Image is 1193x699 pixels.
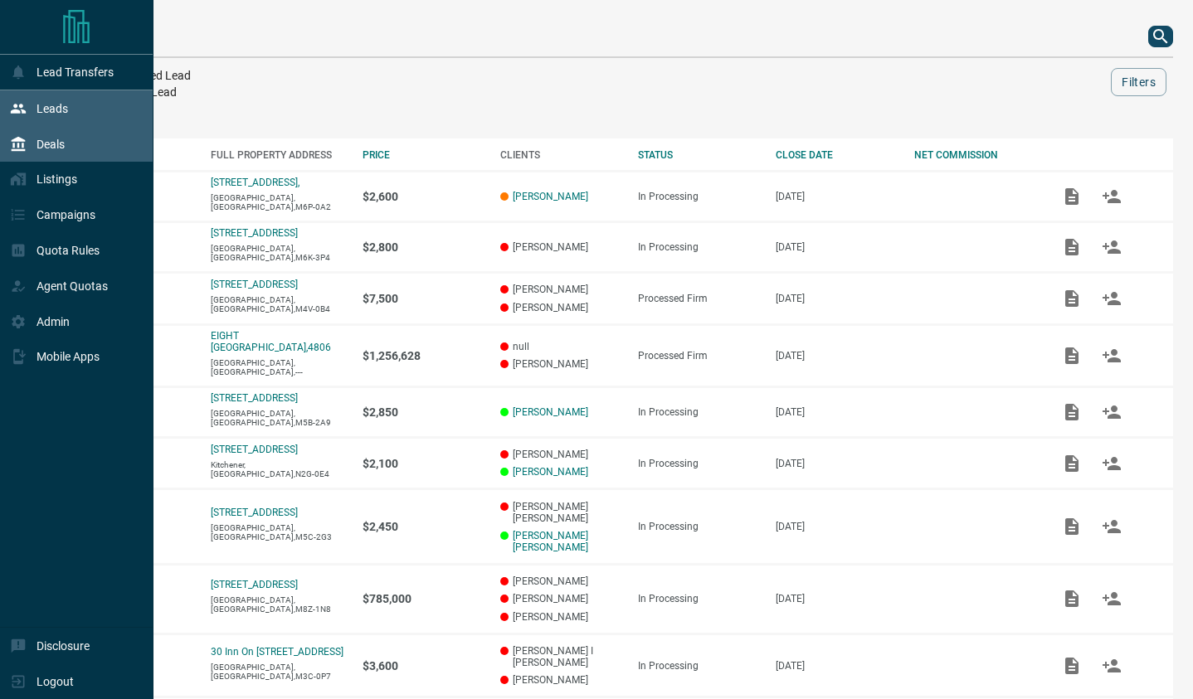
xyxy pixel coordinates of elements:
p: [DATE] [776,406,897,418]
p: [GEOGRAPHIC_DATA],[GEOGRAPHIC_DATA],M6P-0A2 [211,193,346,211]
p: [PERSON_NAME] [500,284,621,295]
a: [PERSON_NAME] [PERSON_NAME] [513,530,621,553]
span: Match Clients [1092,190,1132,201]
p: $785,000 [363,592,484,605]
p: $2,450 [363,520,484,533]
span: Add / View Documents [1052,405,1092,417]
span: Match Clients [1092,405,1132,417]
div: In Processing [638,521,759,532]
p: [PERSON_NAME] [500,593,621,604]
a: [PERSON_NAME] [513,406,588,418]
span: Match Clients [1092,349,1132,361]
p: [DATE] [776,458,897,469]
p: Kitchener,[GEOGRAPHIC_DATA],N2G-0E4 [211,460,346,478]
span: Match Clients [1092,593,1132,604]
p: [PERSON_NAME] I [PERSON_NAME] [500,645,621,668]
p: [GEOGRAPHIC_DATA],[GEOGRAPHIC_DATA],M5B-2A9 [211,409,346,427]
div: In Processing [638,458,759,469]
p: [GEOGRAPHIC_DATA],[GEOGRAPHIC_DATA],M8Z-1N8 [211,595,346,614]
span: Add / View Documents [1052,520,1092,532]
a: 30 Inn On [STREET_ADDRESS] [211,646,343,658]
div: CLOSE DATE [776,149,897,161]
p: $2,800 [363,240,484,254]
p: [DATE] [776,191,897,202]
div: Processed Firm [638,350,759,362]
p: $2,600 [363,190,484,203]
p: [GEOGRAPHIC_DATA],[GEOGRAPHIC_DATA],M6K-3P4 [211,244,346,262]
a: [PERSON_NAME] [513,466,588,478]
div: STATUS [638,149,759,161]
p: [GEOGRAPHIC_DATA],[GEOGRAPHIC_DATA],M3C-0P7 [211,663,346,681]
p: [DATE] [776,350,897,362]
div: In Processing [638,593,759,604]
span: Match Clients [1092,659,1132,671]
p: [GEOGRAPHIC_DATA],[GEOGRAPHIC_DATA],M4V-0B4 [211,295,346,313]
p: [PERSON_NAME] [500,674,621,686]
p: [PERSON_NAME] [500,575,621,587]
span: Add / View Documents [1052,349,1092,361]
p: [PERSON_NAME] [500,302,621,313]
a: [STREET_ADDRESS] [211,227,298,239]
p: [DATE] [776,521,897,532]
p: null [500,341,621,352]
a: EIGHT [GEOGRAPHIC_DATA],4806 [211,330,331,353]
div: In Processing [638,406,759,418]
div: NET COMMISSION [914,149,1035,161]
span: Add / View Documents [1052,240,1092,252]
p: $7,500 [363,292,484,305]
p: $3,600 [363,659,484,672]
p: $1,256,628 [363,349,484,362]
span: Match Clients [1092,240,1132,252]
p: [GEOGRAPHIC_DATA],[GEOGRAPHIC_DATA],M5C-2G3 [211,523,346,541]
div: In Processing [638,660,759,672]
p: [DATE] [776,660,897,672]
p: [PERSON_NAME] [500,449,621,460]
a: [STREET_ADDRESS] [211,444,298,455]
p: [DATE] [776,293,897,304]
div: CLIENTS [500,149,621,161]
div: Processed Firm [638,293,759,304]
span: Add / View Documents [1052,190,1092,201]
span: Match Clients [1092,292,1132,303]
span: Add / View Documents [1052,593,1092,604]
button: Filters [1111,68,1166,96]
div: FULL PROPERTY ADDRESS [211,149,346,161]
span: Add / View Documents [1052,659,1092,671]
a: [STREET_ADDRESS] [211,392,298,404]
div: PRICE [363,149,484,161]
p: [PERSON_NAME] [PERSON_NAME] [500,501,621,524]
span: Match Clients [1092,457,1132,468]
p: $2,850 [363,405,484,419]
p: [DATE] [776,241,897,253]
a: [STREET_ADDRESS] [211,279,298,290]
p: [PERSON_NAME] [500,611,621,623]
div: In Processing [638,241,759,253]
p: [PERSON_NAME] [500,241,621,253]
p: [PERSON_NAME] [500,358,621,370]
p: [DATE] [776,593,897,604]
a: [STREET_ADDRESS], [211,177,299,188]
a: [STREET_ADDRESS] [211,507,298,518]
span: Add / View Documents [1052,292,1092,303]
button: search button [1148,26,1173,47]
a: [PERSON_NAME] [513,191,588,202]
p: $2,100 [363,457,484,470]
span: Match Clients [1092,520,1132,532]
p: [GEOGRAPHIC_DATA],[GEOGRAPHIC_DATA],--- [211,358,346,376]
a: [STREET_ADDRESS] [211,579,298,590]
span: Add / View Documents [1052,457,1092,468]
div: In Processing [638,191,759,202]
